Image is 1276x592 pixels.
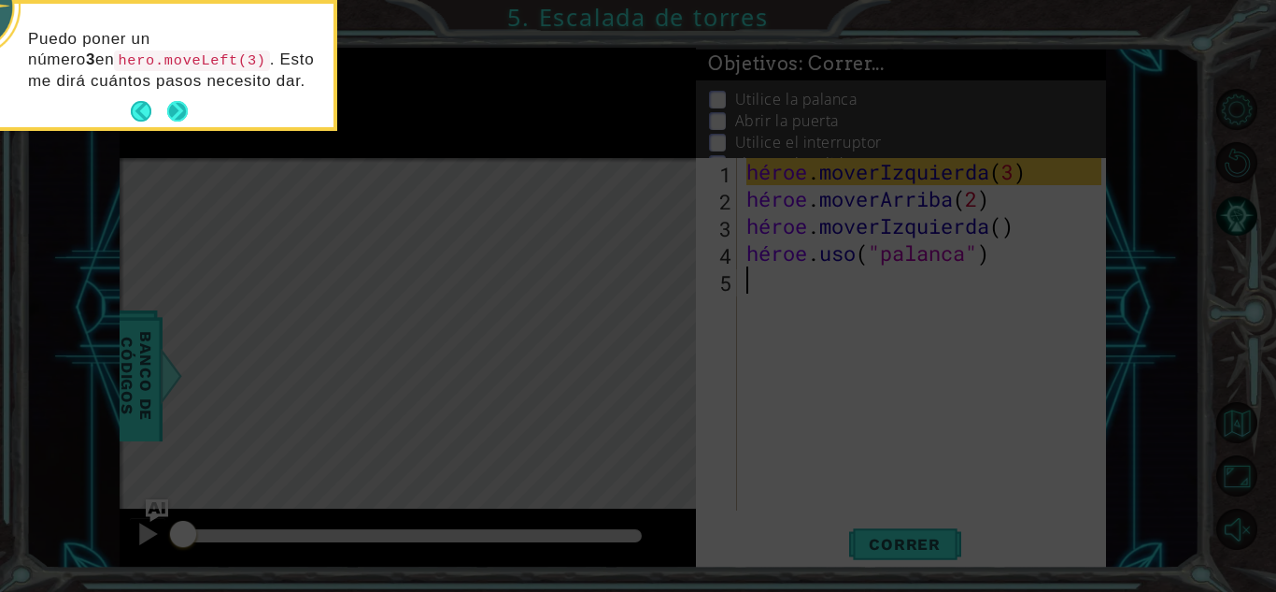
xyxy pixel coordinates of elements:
[28,30,150,68] font: Puedo poner un número
[167,101,188,122] button: Próximo
[114,51,269,71] code: hero.moveLeft(3)
[86,51,95,68] font: 3
[131,101,167,122] button: Atrás
[28,51,314,90] font: . Esto me dirá cuántos pasos necesito dar.
[95,51,114,68] font: en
